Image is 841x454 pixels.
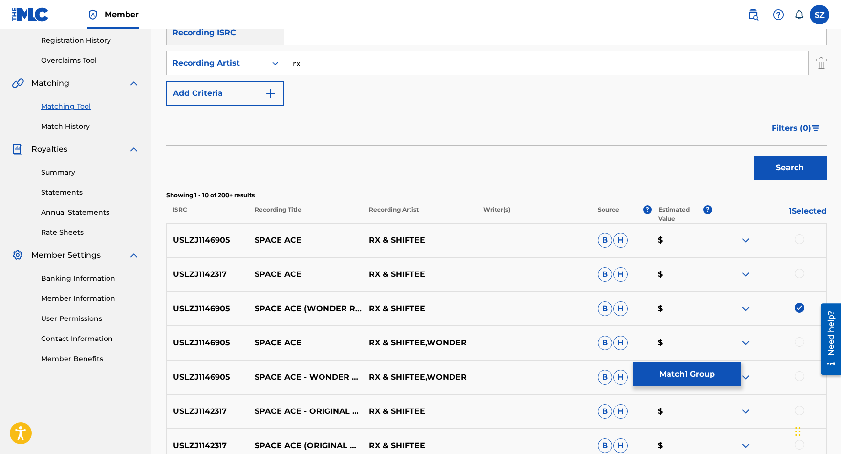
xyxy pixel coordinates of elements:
[769,5,788,24] div: Help
[740,337,752,349] img: expand
[41,187,140,198] a: Statements
[167,337,249,349] p: USLZJ1146905
[613,301,628,316] span: H
[248,269,363,280] p: SPACE ACE
[613,267,628,282] span: H
[31,250,101,261] span: Member Settings
[651,303,712,315] p: $
[633,362,741,386] button: Match1 Group
[740,406,752,417] img: expand
[651,269,712,280] p: $
[740,371,752,383] img: expand
[766,116,827,140] button: Filters (0)
[740,269,752,280] img: expand
[41,35,140,45] a: Registration History
[167,269,249,280] p: USLZJ1142317
[248,406,363,417] p: SPACE ACE - ORIGINAL MIX
[41,121,140,132] a: Match History
[166,81,284,106] button: Add Criteria
[812,125,820,131] img: filter
[41,227,140,238] a: Rate Sheets
[792,407,841,454] iframe: Chat Widget
[794,10,804,20] div: Notifications
[248,337,363,349] p: SPACE ACE
[651,406,712,417] p: $
[41,167,140,178] a: Summary
[166,191,827,200] p: Showing 1 - 10 of 200+ results
[598,233,612,248] span: B
[41,294,140,304] a: Member Information
[265,88,277,99] img: 9d2ae6d4665cec9f34b9.svg
[167,440,249,452] p: USLZJ1142317
[128,143,140,155] img: expand
[363,440,477,452] p: RX & SHIFTEE
[12,143,23,155] img: Royalties
[363,337,477,349] p: RX & SHIFTEE,WONDER
[598,336,612,350] span: B
[41,354,140,364] a: Member Benefits
[41,207,140,218] a: Annual Statements
[128,77,140,89] img: expand
[41,314,140,324] a: User Permissions
[248,440,363,452] p: SPACE ACE (ORIGINAL MIX)
[363,234,477,246] p: RX & SHIFTEE
[31,77,69,89] span: Matching
[248,205,362,223] p: Recording Title
[613,370,628,385] span: H
[167,406,249,417] p: USLZJ1142317
[12,250,23,261] img: Member Settings
[810,5,829,24] div: User Menu
[795,303,804,313] img: deselect
[598,267,612,282] span: B
[248,371,363,383] p: SPACE ACE - WONDER REMIX
[598,205,619,223] p: Source
[598,370,612,385] span: B
[41,273,140,284] a: Banking Information
[167,371,249,383] p: USLZJ1146905
[772,122,811,134] span: Filters ( 0 )
[105,9,139,20] span: Member
[613,233,628,248] span: H
[167,303,249,315] p: USLZJ1146905
[248,303,363,315] p: SPACE ACE (WONDER REMIX)
[87,9,99,21] img: Top Rightsholder
[703,205,712,214] span: ?
[740,440,752,452] img: expand
[41,334,140,344] a: Contact Information
[740,234,752,246] img: expand
[41,55,140,66] a: Overclaims Tool
[773,9,784,21] img: help
[814,300,841,379] iframe: Resource Center
[658,205,703,223] p: Estimated Value
[363,406,477,417] p: RX & SHIFTEE
[613,438,628,453] span: H
[712,205,826,223] p: 1 Selected
[363,205,477,223] p: Recording Artist
[173,57,260,69] div: Recording Artist
[167,234,249,246] p: USLZJ1146905
[31,143,67,155] span: Royalties
[477,205,591,223] p: Writer(s)
[248,234,363,246] p: SPACE ACE
[816,51,827,75] img: Delete Criterion
[363,303,477,315] p: RX & SHIFTEE
[651,337,712,349] p: $
[128,250,140,261] img: expand
[12,7,49,22] img: MLC Logo
[740,303,752,315] img: expand
[754,156,827,180] button: Search
[363,371,477,383] p: RX & SHIFTEE,WONDER
[598,404,612,419] span: B
[795,417,801,446] div: Drag
[747,9,759,21] img: search
[12,77,24,89] img: Matching
[613,404,628,419] span: H
[598,301,612,316] span: B
[643,205,652,214] span: ?
[651,234,712,246] p: $
[743,5,763,24] a: Public Search
[41,101,140,112] a: Matching Tool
